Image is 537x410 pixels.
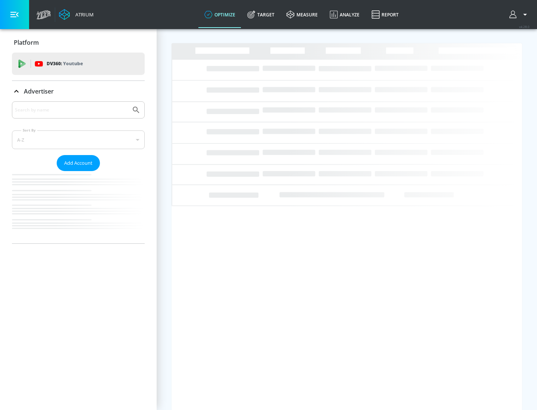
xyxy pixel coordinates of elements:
[12,32,145,53] div: Platform
[324,1,365,28] a: Analyze
[519,25,530,29] span: v 4.28.0
[63,60,83,67] p: Youtube
[12,81,145,102] div: Advertiser
[21,128,37,133] label: Sort By
[64,159,92,167] span: Add Account
[72,11,94,18] div: Atrium
[14,38,39,47] p: Platform
[12,53,145,75] div: DV360: Youtube
[47,60,83,68] p: DV360:
[12,171,145,243] nav: list of Advertiser
[59,9,94,20] a: Atrium
[241,1,280,28] a: Target
[24,87,54,95] p: Advertiser
[198,1,241,28] a: optimize
[57,155,100,171] button: Add Account
[280,1,324,28] a: measure
[12,101,145,243] div: Advertiser
[12,130,145,149] div: A-Z
[365,1,405,28] a: Report
[15,105,128,115] input: Search by name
